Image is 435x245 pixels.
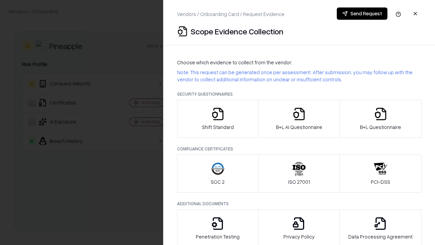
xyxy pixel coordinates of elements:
p: Additional Documents [177,201,421,207]
p: Vendors / Onboarding Card / Request Evidence [177,11,284,18]
p: Data Processing Agreement [348,233,413,240]
p: Security Questionnaires [177,91,421,97]
p: B+L Questionnaire [360,124,401,131]
button: B+L Questionnaire [340,100,421,138]
p: Compliance Certificates [177,146,421,152]
p: Penetration Testing [196,233,240,240]
p: Shift Standard [202,124,234,131]
p: ISO 27001 [288,178,310,185]
p: Note: This request can be generated once per assessment. After submission, you may follow up with... [177,69,421,83]
button: PCI-DSS [340,154,421,193]
p: B+L AI Questionnaire [276,124,322,131]
p: Choose which evidence to collect from the vendor: [177,59,421,66]
button: Send Request [337,7,387,20]
button: SOC 2 [177,154,259,193]
p: PCI-DSS [371,178,390,185]
button: ISO 27001 [258,154,340,193]
button: Shift Standard [177,100,259,138]
button: B+L AI Questionnaire [258,100,340,138]
p: SOC 2 [211,178,225,185]
p: Privacy Policy [283,233,315,240]
p: Scope Evidence Collection [191,26,283,37]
